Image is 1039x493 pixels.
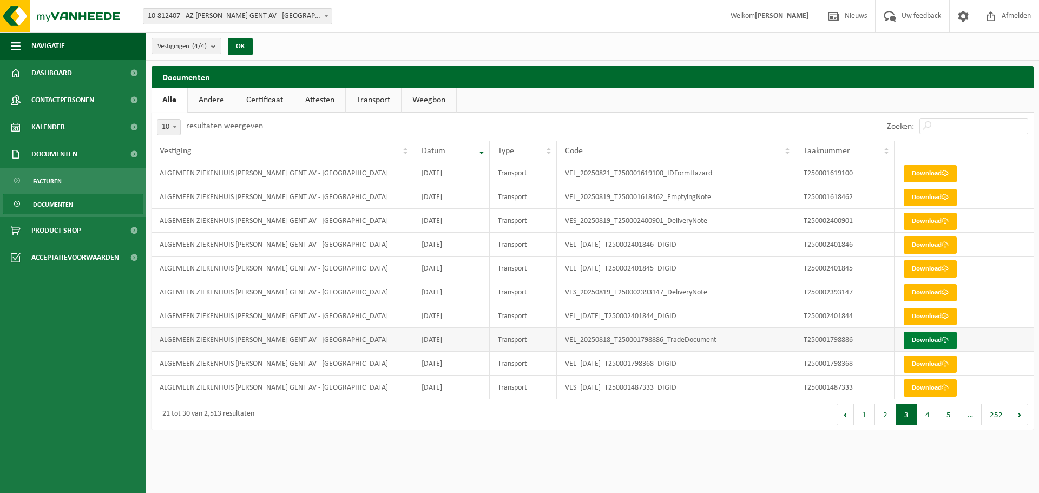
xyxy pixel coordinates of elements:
a: Download [904,189,957,206]
td: [DATE] [413,304,489,328]
td: T250002401846 [795,233,895,257]
td: Transport [490,233,557,257]
span: Documenten [33,194,73,215]
a: Alle [152,88,187,113]
td: ALGEMEEN ZIEKENHUIS [PERSON_NAME] GENT AV - [GEOGRAPHIC_DATA] [152,257,413,280]
td: Transport [490,328,557,352]
span: Dashboard [31,60,72,87]
a: Download [904,213,957,230]
button: 2 [875,404,896,425]
td: VEL_20250821_T250001619100_IDFormHazard [557,161,795,185]
td: T250002401844 [795,304,895,328]
a: Download [904,332,957,349]
td: VEL_[DATE]_T250001798368_DIGID [557,352,795,376]
td: T250001798886 [795,328,895,352]
a: Download [904,165,957,182]
a: Andere [188,88,235,113]
strong: [PERSON_NAME] [755,12,809,20]
td: ALGEMEEN ZIEKENHUIS [PERSON_NAME] GENT AV - [GEOGRAPHIC_DATA] [152,233,413,257]
a: Download [904,236,957,254]
td: [DATE] [413,257,489,280]
span: Acceptatievoorwaarden [31,244,119,271]
td: [DATE] [413,209,489,233]
a: Download [904,356,957,373]
span: 10-812407 - AZ JAN PALFIJN GENT AV - GENT [143,8,332,24]
button: OK [228,38,253,55]
span: Facturen [33,171,62,192]
a: Transport [346,88,401,113]
td: ALGEMEEN ZIEKENHUIS [PERSON_NAME] GENT AV - [GEOGRAPHIC_DATA] [152,352,413,376]
a: Download [904,379,957,397]
td: ALGEMEEN ZIEKENHUIS [PERSON_NAME] GENT AV - [GEOGRAPHIC_DATA] [152,161,413,185]
td: ALGEMEEN ZIEKENHUIS [PERSON_NAME] GENT AV - [GEOGRAPHIC_DATA] [152,304,413,328]
td: ALGEMEEN ZIEKENHUIS [PERSON_NAME] GENT AV - [GEOGRAPHIC_DATA] [152,328,413,352]
td: T250002401845 [795,257,895,280]
td: VES_20250819_T250002400901_DeliveryNote [557,209,795,233]
td: Transport [490,185,557,209]
td: VEL_[DATE]_T250002401846_DIGID [557,233,795,257]
td: VEL_[DATE]_T250002401844_DIGID [557,304,795,328]
a: Documenten [3,194,143,214]
button: 1 [854,404,875,425]
a: Download [904,308,957,325]
span: 10-812407 - AZ JAN PALFIJN GENT AV - GENT [143,9,332,24]
span: Contactpersonen [31,87,94,114]
td: T250001619100 [795,161,895,185]
td: [DATE] [413,233,489,257]
span: 10 [157,120,180,135]
button: 3 [896,404,917,425]
span: … [959,404,982,425]
td: Transport [490,304,557,328]
span: Code [565,147,583,155]
td: ALGEMEEN ZIEKENHUIS [PERSON_NAME] GENT AV - [GEOGRAPHIC_DATA] [152,209,413,233]
span: Taaknummer [804,147,850,155]
td: VEL_20250818_T250001798886_TradeDocument [557,328,795,352]
td: T250001618462 [795,185,895,209]
a: Attesten [294,88,345,113]
td: Transport [490,161,557,185]
a: Certificaat [235,88,294,113]
td: VES_20250819_T250002393147_DeliveryNote [557,280,795,304]
span: Vestiging [160,147,192,155]
h2: Documenten [152,66,1034,87]
span: Documenten [31,141,77,168]
span: Navigatie [31,32,65,60]
div: 21 tot 30 van 2,513 resultaten [157,405,254,424]
td: Transport [490,376,557,399]
label: resultaten weergeven [186,122,263,130]
td: [DATE] [413,352,489,376]
td: [DATE] [413,376,489,399]
td: VEL_20250819_T250001618462_EmptyingNote [557,185,795,209]
a: Facturen [3,170,143,191]
button: Next [1011,404,1028,425]
td: Transport [490,352,557,376]
span: Type [498,147,514,155]
td: T250001487333 [795,376,895,399]
label: Zoeken: [887,122,914,131]
span: Kalender [31,114,65,141]
td: Transport [490,280,557,304]
a: Download [904,260,957,278]
td: ALGEMEEN ZIEKENHUIS [PERSON_NAME] GENT AV - [GEOGRAPHIC_DATA] [152,376,413,399]
button: 252 [982,404,1011,425]
td: Transport [490,257,557,280]
td: VES_[DATE]_T250001487333_DIGID [557,376,795,399]
td: [DATE] [413,185,489,209]
td: ALGEMEEN ZIEKENHUIS [PERSON_NAME] GENT AV - [GEOGRAPHIC_DATA] [152,280,413,304]
td: T250001798368 [795,352,895,376]
a: Weegbon [402,88,456,113]
td: [DATE] [413,161,489,185]
count: (4/4) [192,43,207,50]
td: T250002393147 [795,280,895,304]
span: Vestigingen [157,38,207,55]
button: 4 [917,404,938,425]
td: ALGEMEEN ZIEKENHUIS [PERSON_NAME] GENT AV - [GEOGRAPHIC_DATA] [152,185,413,209]
span: 10 [157,119,181,135]
td: [DATE] [413,328,489,352]
button: Vestigingen(4/4) [152,38,221,54]
td: T250002400901 [795,209,895,233]
button: Previous [837,404,854,425]
td: VEL_[DATE]_T250002401845_DIGID [557,257,795,280]
td: Transport [490,209,557,233]
span: Datum [422,147,445,155]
